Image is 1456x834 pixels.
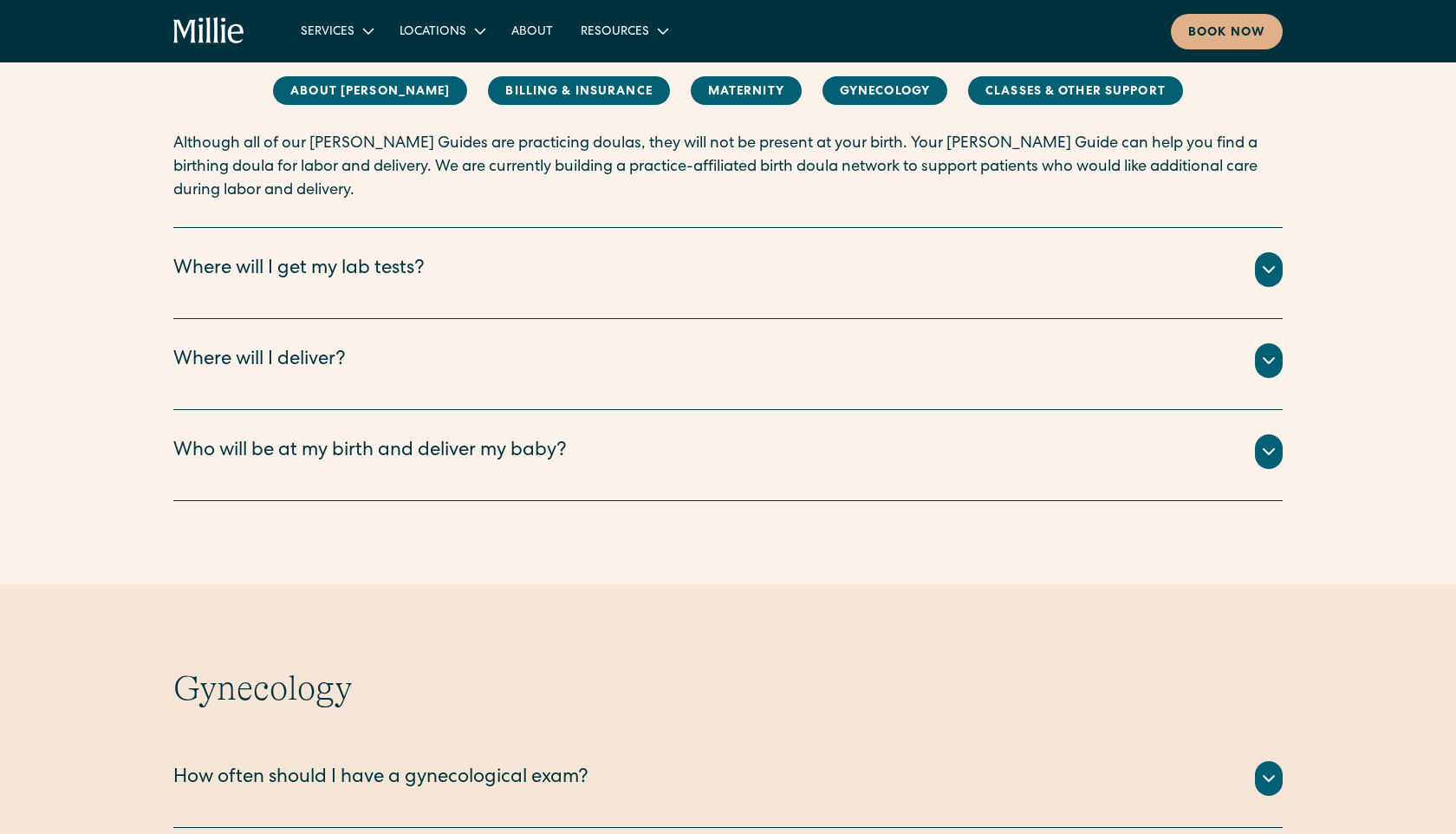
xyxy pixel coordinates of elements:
h2: Gynecology [173,668,1283,709]
div: Resources [567,16,680,45]
p: ‍ [173,109,1283,133]
a: home [173,17,245,45]
a: MAternity [691,76,802,105]
div: Where will I deliver? [173,347,346,375]
a: Book now [1171,14,1283,49]
a: About [497,16,567,45]
a: Classes & Other Support [968,76,1183,105]
div: Where will I get my lab tests? [173,256,425,284]
div: Locations [386,16,497,45]
a: Gynecology [822,76,947,105]
div: Locations [400,23,466,42]
div: Resources [581,23,649,42]
div: How often should I have a gynecological exam? [173,765,588,793]
a: About [PERSON_NAME] [273,76,467,105]
a: Billing & Insurance [488,76,669,105]
div: Services [301,23,354,42]
p: Although all of our [PERSON_NAME] Guides are practicing doulas, they will not be present at your ... [173,133,1283,203]
div: Services [287,16,386,45]
div: Book now [1188,24,1265,42]
div: Who will be at my birth and deliver my baby? [173,438,567,466]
